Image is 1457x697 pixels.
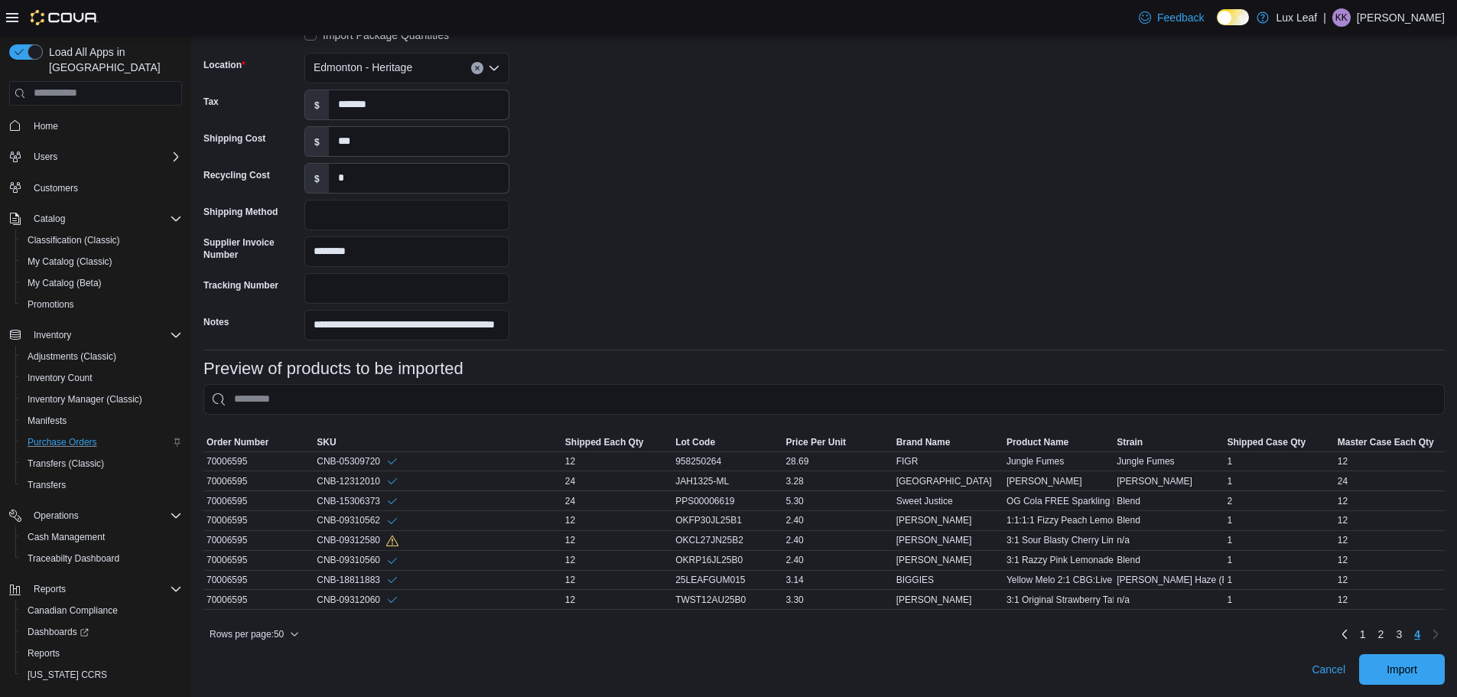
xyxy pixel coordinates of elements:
[893,531,1003,549] div: [PERSON_NAME]
[782,591,893,609] div: 3.30
[21,231,126,249] a: Classification (Classic)
[203,59,246,71] label: Location
[1224,551,1334,569] div: 1
[3,578,188,600] button: Reports
[1224,511,1334,529] div: 1
[203,571,314,589] div: 70006595
[1224,433,1334,451] button: Shipped Case Qty
[304,26,449,44] label: Import Package Quantities
[1117,436,1143,448] span: Strain
[28,372,93,384] span: Inventory Count
[1335,492,1445,510] div: 12
[21,549,125,568] a: Traceabilty Dashboard
[15,251,188,272] button: My Catalog (Classic)
[21,528,111,546] a: Cash Management
[28,234,120,246] span: Classification (Classic)
[28,552,119,565] span: Traceabilty Dashboard
[3,208,188,230] button: Catalog
[21,412,182,430] span: Manifests
[21,644,66,663] a: Reports
[1372,622,1390,647] a: Page 2 of 4
[34,182,78,194] span: Customers
[21,295,182,314] span: Promotions
[21,601,124,620] a: Canadian Compliance
[1354,622,1372,647] a: Page 1 of 4
[15,621,188,643] a: Dashboards
[893,571,1003,589] div: BIGGIES
[386,574,398,586] svg: Info
[317,474,398,487] div: CNB-12312010
[1224,571,1334,589] div: 1
[28,256,112,268] span: My Catalog (Classic)
[28,326,182,344] span: Inventory
[893,452,1003,471] div: FIGR
[3,115,188,137] button: Home
[565,436,644,448] span: Shipped Each Qty
[28,148,63,166] button: Users
[317,534,398,547] div: CNB-09312580
[28,531,105,543] span: Cash Management
[1335,551,1445,569] div: 12
[1426,625,1445,643] button: Next page
[782,452,893,471] div: 28.69
[21,390,182,409] span: Inventory Manager (Classic)
[386,475,398,487] svg: Info
[1335,472,1445,490] div: 24
[28,626,89,638] span: Dashboards
[1277,8,1318,27] p: Lux Leaf
[893,492,1003,510] div: Sweet Justice
[21,252,182,271] span: My Catalog (Classic)
[203,472,314,490] div: 70006595
[893,551,1003,569] div: [PERSON_NAME]
[1306,654,1351,685] button: Cancel
[28,179,84,197] a: Customers
[1007,436,1068,448] span: Product Name
[203,531,314,549] div: 70006595
[1335,591,1445,609] div: 12
[203,625,305,643] button: Rows per page:50
[893,433,1003,451] button: Brand Name
[28,326,77,344] button: Inventory
[1224,531,1334,549] div: 1
[1335,622,1445,647] nav: Pagination for table: MemoryTable from EuiInMemoryTable
[317,436,336,448] span: SKU
[21,274,182,292] span: My Catalog (Beta)
[782,531,893,549] div: 2.40
[782,492,893,510] div: 5.30
[28,210,71,228] button: Catalog
[203,492,314,510] div: 70006595
[21,623,182,641] span: Dashboards
[672,452,782,471] div: 958250264
[1003,591,1114,609] div: 3:1 Original Strawberry Taffy THC/CBG
[15,410,188,432] button: Manifests
[562,452,672,471] div: 12
[21,274,108,292] a: My Catalog (Beta)
[207,436,268,448] span: Order Number
[386,515,398,527] svg: Info
[34,120,58,132] span: Home
[34,510,79,522] span: Operations
[15,548,188,569] button: Traceabilty Dashboard
[1003,433,1114,451] button: Product Name
[28,458,104,470] span: Transfers (Classic)
[203,236,298,261] label: Supplier Invoice Number
[1354,622,1426,647] ul: Pagination for table: MemoryTable from EuiInMemoryTable
[203,511,314,529] div: 70006595
[1003,551,1114,569] div: 3:1 Razzy Pink Lemonade CBG/THC
[1224,452,1334,471] div: 1
[21,252,119,271] a: My Catalog (Classic)
[785,436,846,448] span: Price Per Unit
[3,324,188,346] button: Inventory
[1224,472,1334,490] div: 1
[203,452,314,471] div: 70006595
[15,526,188,548] button: Cash Management
[471,62,483,74] button: Clear input
[386,455,398,467] svg: Info
[21,295,80,314] a: Promotions
[1003,531,1114,549] div: 3:1 Sour Blasty Cherry Limeade THC/CBC
[675,436,715,448] span: Lot Code
[1335,625,1354,643] a: Previous page
[203,206,278,218] label: Shipping Method
[1335,571,1445,589] div: 12
[1157,10,1204,25] span: Feedback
